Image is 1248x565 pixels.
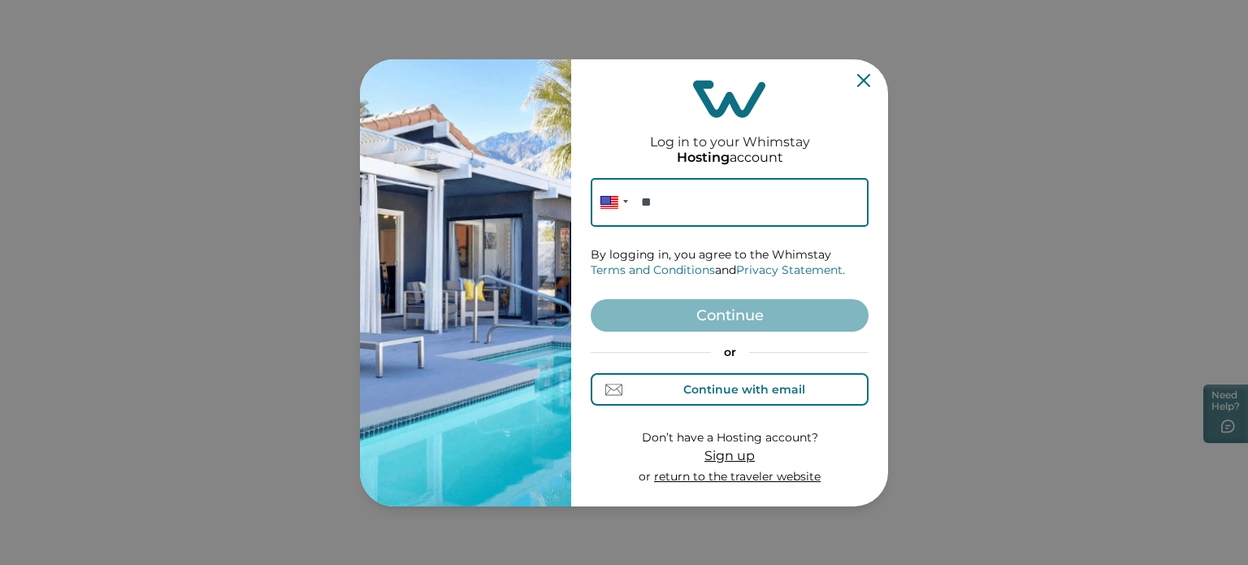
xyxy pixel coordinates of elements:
a: return to the traveler website [654,469,821,484]
h2: Log in to your Whimstay [650,118,810,150]
p: Hosting [677,150,730,166]
p: or [639,469,821,485]
img: login-logo [693,80,766,118]
p: or [591,345,869,361]
div: Continue with email [683,383,805,396]
p: account [677,150,783,166]
img: auth-banner [360,59,571,506]
p: Don’t have a Hosting account? [639,430,821,446]
p: By logging in, you agree to the Whimstay and [591,247,869,279]
span: Sign up [704,448,755,463]
button: Continue with email [591,373,869,406]
a: Terms and Conditions [591,263,715,277]
a: Privacy Statement. [736,263,845,277]
button: Close [857,74,870,87]
button: Continue [591,299,869,332]
div: United States: + 1 [591,178,633,227]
